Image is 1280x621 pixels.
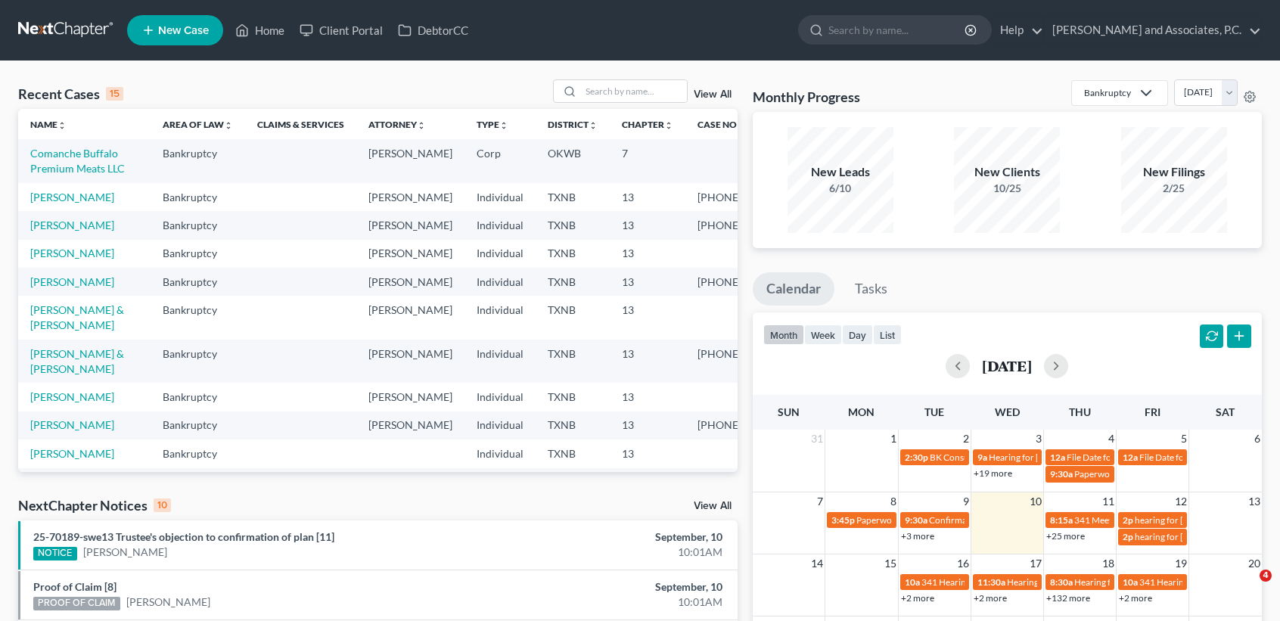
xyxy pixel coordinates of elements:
[1007,576,1125,588] span: Hearing for [PERSON_NAME]
[1028,492,1043,511] span: 10
[1173,492,1188,511] span: 12
[622,119,673,130] a: Chapterunfold_more
[1216,405,1235,418] span: Sat
[30,347,124,375] a: [PERSON_NAME] & [PERSON_NAME]
[30,275,114,288] a: [PERSON_NAME]
[610,468,685,496] td: 13
[30,247,114,259] a: [PERSON_NAME]
[356,268,464,296] td: [PERSON_NAME]
[464,268,536,296] td: Individual
[1260,570,1272,582] span: 4
[1101,554,1116,573] span: 18
[292,17,390,44] a: Client Portal
[1119,592,1152,604] a: +2 more
[536,439,610,467] td: TXNB
[905,452,928,463] span: 2:30p
[536,268,610,296] td: TXNB
[83,545,167,560] a: [PERSON_NAME]
[955,554,971,573] span: 16
[685,183,803,211] td: [PHONE_NUMBER]
[685,340,803,383] td: [PHONE_NUMBER]
[1173,554,1188,573] span: 19
[610,240,685,268] td: 13
[1074,576,1192,588] span: Hearing for [PERSON_NAME]
[763,324,804,345] button: month
[356,139,464,182] td: [PERSON_NAME]
[1050,468,1073,480] span: 9:30a
[954,163,1060,181] div: New Clients
[1145,405,1160,418] span: Fri
[610,340,685,383] td: 13
[905,514,927,526] span: 9:30a
[536,468,610,496] td: TXNB
[151,340,245,383] td: Bankruptcy
[1121,181,1227,196] div: 2/25
[536,411,610,439] td: TXNB
[390,17,476,44] a: DebtorCC
[581,80,687,102] input: Search by name...
[1084,86,1131,99] div: Bankruptcy
[158,25,209,36] span: New Case
[30,418,114,431] a: [PERSON_NAME]
[962,430,971,448] span: 2
[921,576,1167,588] span: 341 Hearing for Enviro-Tech Complete Systems & Services, LLC
[610,439,685,467] td: 13
[977,576,1005,588] span: 11:30a
[694,89,732,100] a: View All
[417,121,426,130] i: unfold_more
[610,211,685,239] td: 13
[151,411,245,439] td: Bankruptcy
[151,468,245,496] td: Bankruptcy
[464,296,536,339] td: Individual
[954,181,1060,196] div: 10/25
[368,119,426,130] a: Attorneyunfold_more
[151,268,245,296] td: Bankruptcy
[1069,405,1091,418] span: Thu
[477,119,508,130] a: Typeunfold_more
[664,121,673,130] i: unfold_more
[685,211,803,239] td: [PHONE_NUMBER]
[610,183,685,211] td: 13
[1050,514,1073,526] span: 8:15a
[464,468,536,496] td: Individual
[1045,17,1261,44] a: [PERSON_NAME] and Associates, P.C.
[18,496,171,514] div: NextChapter Notices
[1179,430,1188,448] span: 5
[30,191,114,203] a: [PERSON_NAME]
[1067,452,1268,463] span: File Date for [PERSON_NAME] & [PERSON_NAME]
[889,492,898,511] span: 8
[841,272,901,306] a: Tasks
[977,452,987,463] span: 9a
[1101,492,1116,511] span: 11
[929,514,1181,526] span: Confirmation hearing for [PERSON_NAME] & [PERSON_NAME]
[753,272,834,306] a: Calendar
[356,468,464,496] td: [PERSON_NAME]
[224,121,233,130] i: unfold_more
[33,597,120,610] div: PROOF OF CLAIM
[464,240,536,268] td: Individual
[536,340,610,383] td: TXNB
[1028,554,1043,573] span: 17
[1050,576,1073,588] span: 8:30a
[106,87,123,101] div: 15
[809,554,825,573] span: 14
[536,296,610,339] td: TXNB
[536,183,610,211] td: TXNB
[589,121,598,130] i: unfold_more
[1229,570,1265,606] iframe: Intercom live chat
[464,411,536,439] td: Individual
[930,452,1141,463] span: BK Consult for [PERSON_NAME] & [PERSON_NAME]
[685,468,803,496] td: [PHONE_NUMBER]
[33,530,334,543] a: 25-70189-swe13 Trustee's objection to confirmation of plan [11]
[356,240,464,268] td: [PERSON_NAME]
[753,88,860,106] h3: Monthly Progress
[905,576,920,588] span: 10a
[151,183,245,211] td: Bankruptcy
[1253,430,1262,448] span: 6
[356,383,464,411] td: [PERSON_NAME]
[356,211,464,239] td: [PERSON_NAME]
[831,514,855,526] span: 3:45p
[356,340,464,383] td: [PERSON_NAME]
[464,439,536,467] td: Individual
[502,595,722,610] div: 10:01AM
